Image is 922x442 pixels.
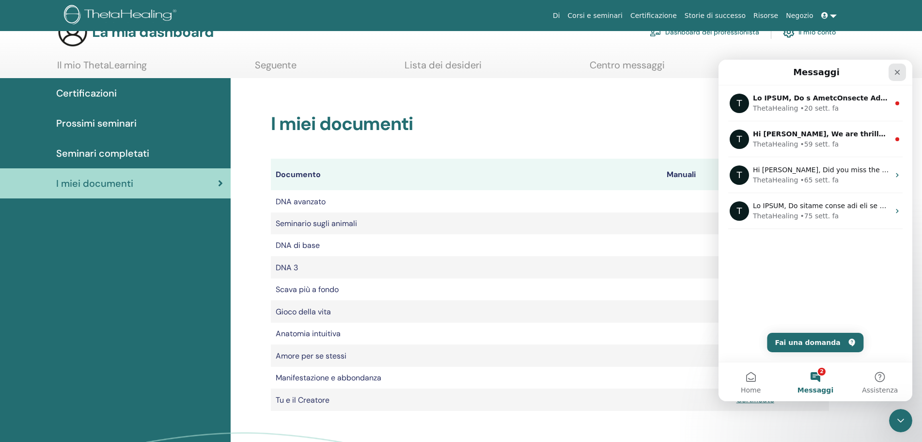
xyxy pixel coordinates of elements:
font: Certificazioni [56,87,117,99]
a: Dashboard del professionista [650,21,759,43]
font: DNA di base [276,240,320,250]
img: logo.png [64,5,180,27]
a: Seguente [255,59,297,78]
font: Seminario sugli animali [276,218,357,229]
font: Prossimi seminari [56,117,137,130]
a: Di [549,7,564,25]
img: cog.svg [783,24,795,40]
a: Certificazione [626,7,681,25]
a: Certificato [736,394,774,405]
font: Tu e il Creatore [276,395,329,405]
font: Dashboard del professionista [665,28,759,37]
font: Storie di successo [685,12,746,19]
font: Anatomia intuitiva [276,328,341,339]
img: generic-user-icon.jpg [57,16,88,48]
font: DNA avanzato [276,196,326,207]
font: Seminari completati [56,147,149,160]
a: Aiuto e risorse [773,59,837,78]
font: Il mio ThetaLearning [57,59,147,71]
a: Storie di successo [681,7,750,25]
font: Risorse [753,12,778,19]
img: chalkboard-teacher.svg [650,28,661,36]
font: Negozio [786,12,813,19]
font: Corsi e seminari [568,12,623,19]
font: Lista dei desideri [405,59,482,71]
font: I miei documenti [271,112,413,136]
font: Certificazione [630,12,677,19]
font: La mia dashboard [92,22,214,41]
font: Amore per se stessi [276,351,346,361]
font: Il mio conto [798,28,836,37]
font: Aiuto e risorse [773,59,837,71]
font: Gioco della vita [276,307,331,317]
a: Il mio ThetaLearning [57,59,147,78]
font: Di [553,12,560,19]
a: Lista dei desideri [405,59,482,78]
font: Centro messaggi [590,59,665,71]
font: Seguente [255,59,297,71]
font: Manuali [667,169,696,180]
a: Risorse [750,7,782,25]
font: I miei documenti [56,177,133,190]
font: Scava più a fondo [276,284,339,295]
a: Corsi e seminari [564,7,626,25]
font: Manifestazione e abbondanza [276,373,381,383]
a: Centro messaggi [590,59,665,78]
a: Il mio conto [783,21,836,43]
font: Documento [276,169,321,180]
iframe: Chat intercom in diretta [889,409,912,432]
iframe: Chat intercom in diretta [719,60,912,401]
a: Negozio [782,7,817,25]
font: DNA 3 [276,262,298,273]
